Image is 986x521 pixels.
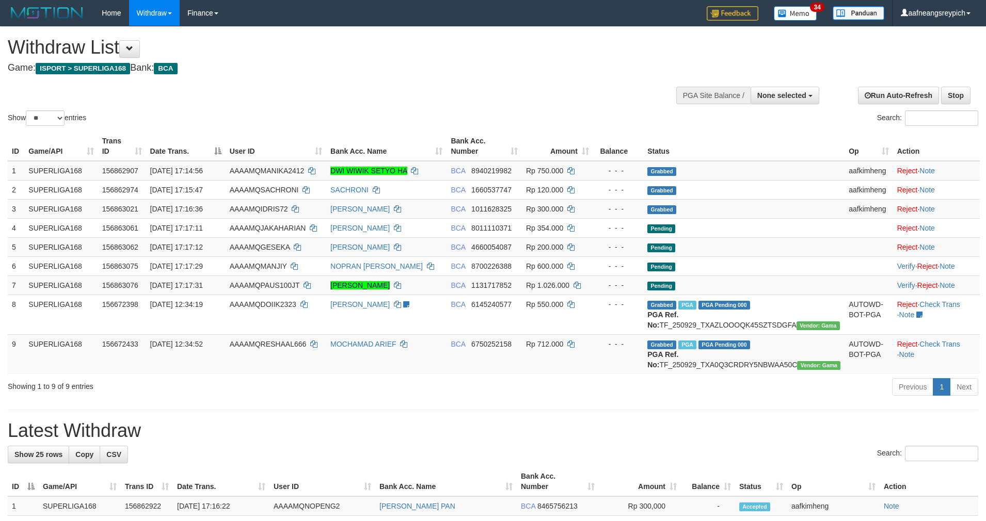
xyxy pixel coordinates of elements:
[647,263,675,271] span: Pending
[919,340,960,348] a: Check Trans
[707,6,758,21] img: Feedback.jpg
[230,224,306,232] span: AAAAMQJAKAHARIAN
[757,91,806,100] span: None selected
[330,281,390,289] a: [PERSON_NAME]
[597,185,639,195] div: - - -
[647,205,676,214] span: Grabbed
[121,467,173,496] th: Trans ID: activate to sort column ascending
[24,256,98,275] td: SUPERLIGA168
[797,321,840,330] span: Vendor URL: https://trx31.1velocity.biz
[330,224,390,232] a: [PERSON_NAME]
[8,110,86,126] label: Show entries
[933,378,950,396] a: 1
[226,132,326,161] th: User ID: activate to sort column ascending
[897,243,918,251] a: Reject
[150,186,203,194] span: [DATE] 17:15:47
[899,311,915,319] a: Note
[893,334,980,374] td: · ·
[24,295,98,334] td: SUPERLIGA168
[8,237,24,256] td: 5
[24,275,98,295] td: SUPERLIGA168
[26,110,65,126] select: Showentries
[787,467,880,496] th: Op: activate to sort column ascending
[698,301,750,310] span: PGA Pending
[330,340,396,348] a: MOCHAMAD ARIEF
[8,256,24,275] td: 6
[8,37,647,58] h1: Withdraw List
[8,5,86,21] img: MOTION_logo.png
[471,340,512,348] span: Copy 6750252158 to clipboard
[451,224,465,232] span: BCA
[537,502,578,510] span: Copy 8465756213 to clipboard
[597,204,639,214] div: - - -
[451,340,465,348] span: BCA
[8,218,24,237] td: 4
[150,224,203,232] span: [DATE] 17:17:11
[451,186,465,194] span: BCA
[8,180,24,199] td: 2
[950,378,978,396] a: Next
[526,205,563,213] span: Rp 300.000
[102,224,138,232] span: 156863061
[102,300,138,308] span: 156672398
[150,205,203,213] span: [DATE] 17:16:36
[526,167,563,175] span: Rp 750.000
[8,132,24,161] th: ID
[451,281,465,289] span: BCA
[893,161,980,181] td: ·
[471,205,512,213] span: Copy 1011628325 to clipboard
[893,218,980,237] td: ·
[230,186,299,194] span: AAAAMQSACHRONI
[173,467,269,496] th: Date Trans.: activate to sort column ascending
[526,243,563,251] span: Rp 200.000
[517,467,599,496] th: Bank Acc. Number: activate to sort column ascending
[917,262,938,270] a: Reject
[451,167,465,175] span: BCA
[330,243,390,251] a: [PERSON_NAME]
[230,243,290,251] span: AAAAMQGESEKA
[774,6,817,21] img: Button%20Memo.svg
[739,502,770,511] span: Accepted
[150,340,203,348] span: [DATE] 12:34:52
[102,243,138,251] span: 156863062
[897,281,915,289] a: Verify
[230,262,287,270] span: AAAAMQMANJIY
[451,300,465,308] span: BCA
[269,496,375,516] td: AAAAMQNOPENG2
[597,166,639,176] div: - - -
[897,300,918,308] a: Reject
[522,132,593,161] th: Amount: activate to sort column ascending
[24,218,98,237] td: SUPERLIGA168
[269,467,375,496] th: User ID: activate to sort column ascending
[735,467,787,496] th: Status: activate to sort column ascending
[451,243,465,251] span: BCA
[471,281,512,289] span: Copy 1131717852 to clipboard
[919,205,935,213] a: Note
[102,262,138,270] span: 156863075
[893,132,980,161] th: Action
[39,467,121,496] th: Game/API: activate to sort column ascending
[230,205,288,213] span: AAAAMQIDRIS72
[833,6,884,20] img: panduan.png
[154,63,177,74] span: BCA
[893,237,980,256] td: ·
[230,281,300,289] span: AAAAMQPAUS100JT
[647,301,676,310] span: Grabbed
[36,63,130,74] span: ISPORT > SUPERLIGA168
[526,224,563,232] span: Rp 354.000
[893,295,980,334] td: · ·
[599,467,681,496] th: Amount: activate to sort column ascending
[8,275,24,295] td: 7
[599,496,681,516] td: Rp 300,000
[810,3,824,12] span: 34
[905,110,978,126] input: Search:
[897,224,918,232] a: Reject
[678,301,696,310] span: Marked by aafsoycanthlai
[471,186,512,194] span: Copy 1660537747 to clipboard
[647,340,676,349] span: Grabbed
[102,167,138,175] span: 156862907
[597,280,639,290] div: - - -
[845,295,893,334] td: AUTOWD-BOT-PGA
[100,446,128,463] a: CSV
[526,262,563,270] span: Rp 600.000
